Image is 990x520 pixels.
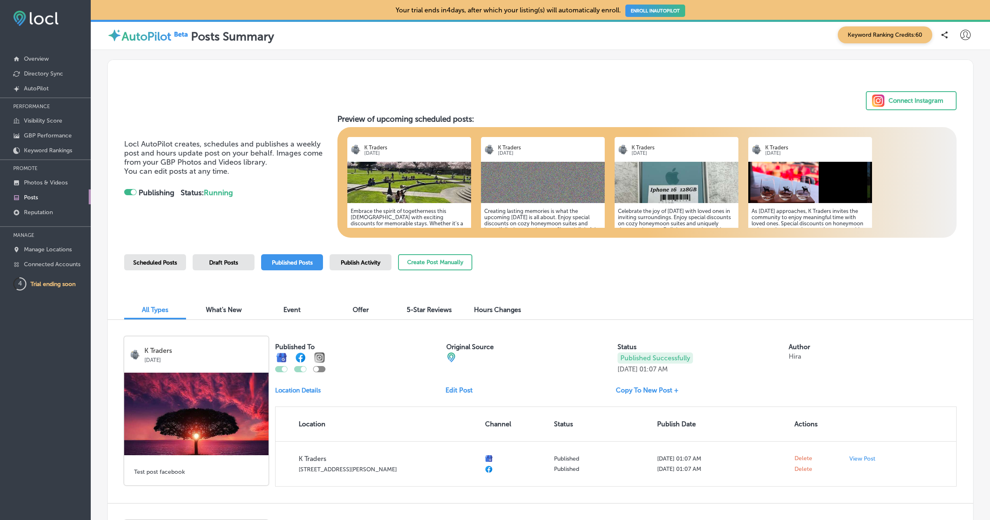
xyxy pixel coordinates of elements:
[625,5,685,17] a: ENROLL INAUTOPILOT
[299,455,478,463] p: K Traders
[446,352,456,362] img: cba84b02adce74ede1fb4a8549a95eca.png
[498,144,601,151] p: K Traders
[144,347,263,355] p: K Traders
[130,350,140,360] img: logo
[206,306,242,314] span: What's New
[765,144,868,151] p: K Traders
[866,91,957,110] button: Connect Instagram
[24,132,72,139] p: GBP Performance
[554,455,651,462] p: Published
[24,70,63,77] p: Directory Sync
[124,139,323,167] span: Locl AutoPilot creates, schedules and publishes a weekly post and hours update post on your behal...
[482,407,551,441] th: Channel
[654,407,791,441] th: Publish Date
[639,365,668,373] p: 01:07 AM
[618,352,693,364] p: Published Successfully
[337,114,957,124] h3: Preview of upcoming scheduled posts:
[396,6,685,14] p: Your trial ends in 4 days, after which your listing(s) will automatically enroll.
[24,179,68,186] p: Photos & Videos
[364,151,467,156] p: [DATE]
[657,466,788,473] p: [DATE] 01:07 AM
[124,373,269,455] img: d9c7f453-bc68-47d3-b25c-9bdc38fa23329e2fbb31-902a-446c-89b7-d5581c84bc56tree-736885_1280.jpg
[748,162,872,203] img: 1747926154fe57cc8b-57be-44a2-a929-fccabb4b2e4d_2025-05-22.png
[398,254,472,270] button: Create Post Manually
[133,259,177,266] span: Scheduled Posts
[204,188,233,197] span: Running
[794,455,812,462] span: Delete
[144,355,263,363] p: [DATE]
[484,144,495,155] img: logo
[498,151,601,156] p: [DATE]
[474,306,521,314] span: Hours Changes
[24,117,62,124] p: Visibility Score
[171,30,191,38] img: Beta
[616,386,685,394] a: Copy To New Post +
[794,466,812,473] span: Delete
[889,95,943,107] div: Connect Instagram
[618,365,638,373] p: [DATE]
[191,30,274,43] label: Posts Summary
[24,194,38,201] p: Posts
[209,259,238,266] span: Draft Posts
[657,455,788,462] p: [DATE] 01:07 AM
[849,455,898,462] a: View Post
[142,306,168,314] span: All Types
[24,246,72,253] p: Manage Locations
[24,261,80,268] p: Connected Accounts
[181,188,233,197] strong: Status:
[481,162,605,203] img: 17550893781975afbf-d43e-4cea-9c06-d5464eb810af_2025-08-11.jpg
[554,466,651,473] p: Published
[615,162,738,203] img: 175081778264598b5d-6897-4868-8554-d8ec7983616c_2025-06-24.jpg
[299,466,478,473] p: [STREET_ADDRESS][PERSON_NAME]
[18,280,22,287] text: 4
[838,26,932,43] span: Keyword Ranking Credits: 60
[283,306,301,314] span: Event
[789,343,810,351] label: Author
[791,407,846,441] th: Actions
[272,259,313,266] span: Published Posts
[351,144,361,155] img: logo
[765,151,868,156] p: [DATE]
[139,188,174,197] strong: Publishing
[31,281,75,288] p: Trial ending soon
[24,55,49,62] p: Overview
[347,162,471,203] img: 17519809325bb954b9-4463-4f6c-98b8-419e55ff5f06_2025-04-11.jpg
[618,144,628,155] img: logo
[275,387,321,394] p: Location Details
[24,209,53,216] p: Reputation
[752,208,869,270] h5: As [DATE] approaches, K Traders invites the community to enjoy meaningful time with loved ones. S...
[24,147,72,154] p: Keyword Rankings
[446,343,494,351] label: Original Source
[789,352,801,360] p: Hira
[275,343,315,351] label: Published To
[353,306,369,314] span: Offer
[24,85,49,92] p: AutoPilot
[341,259,380,266] span: Publish Activity
[618,343,636,351] label: Status
[445,386,479,394] a: Edit Post
[551,407,654,441] th: Status
[276,407,482,441] th: Location
[13,11,59,26] img: fda3e92497d09a02dc62c9cd864e3231.png
[632,151,735,156] p: [DATE]
[632,144,735,151] p: K Traders
[364,144,467,151] p: K Traders
[351,208,468,276] h5: Embrace the spirit of togetherness this [DEMOGRAPHIC_DATA] with exciting discounts for memorable ...
[484,208,601,270] h5: Creating lasting memories is what the upcoming [DATE] is all about. Enjoy special discounts on co...
[122,30,171,43] label: AutoPilot
[107,28,122,43] img: autopilot-icon
[407,306,452,314] span: 5-Star Reviews
[134,468,259,475] h5: Test post facebook
[124,167,229,176] span: You can edit posts at any time.
[752,144,762,155] img: logo
[849,455,875,462] p: View Post
[618,208,735,264] h5: Celebrate the joy of [DATE] with loved ones in inviting surroundings. Enjoy special discounts on ...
